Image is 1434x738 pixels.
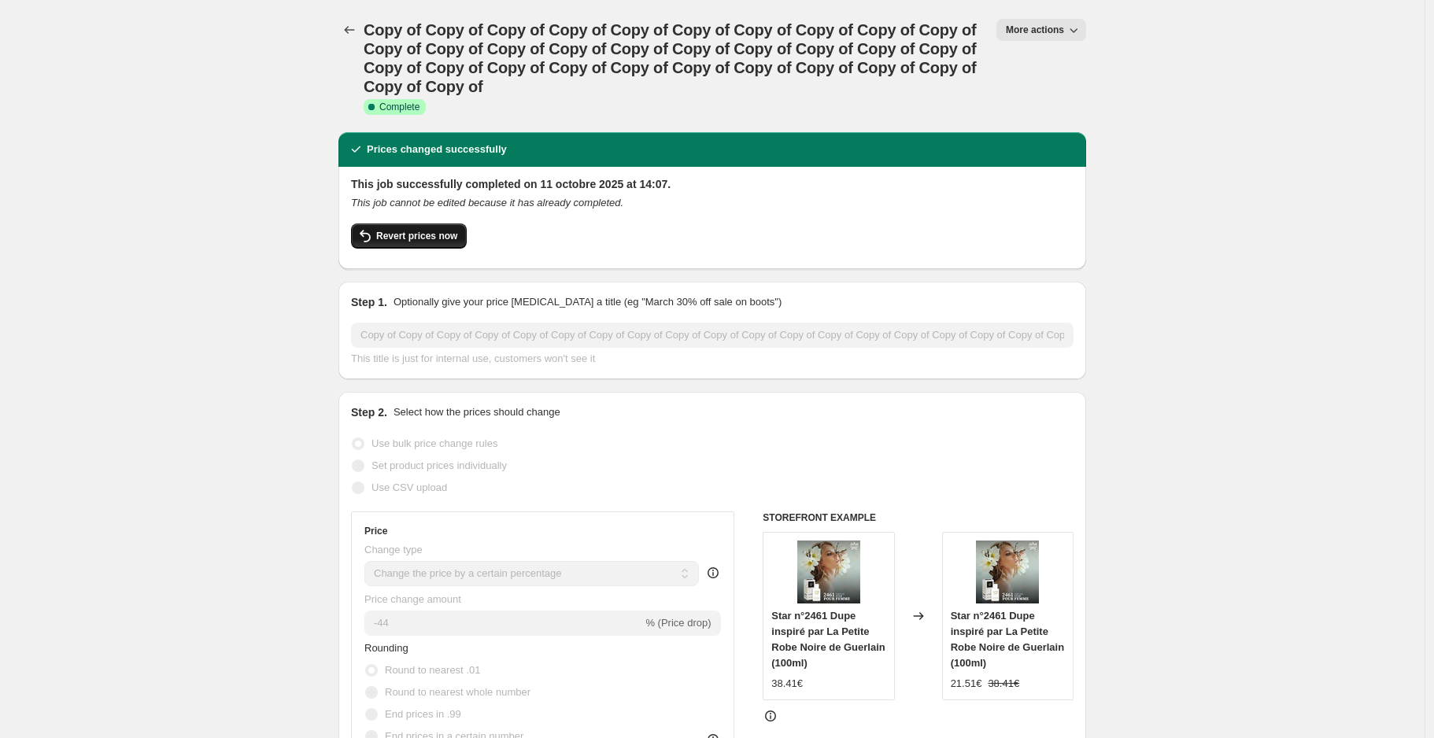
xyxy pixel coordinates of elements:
[351,176,1074,192] h2: This job successfully completed on 11 octobre 2025 at 14:07.
[351,352,595,364] span: This title is just for internal use, customers won't see it
[705,565,721,581] div: help
[771,610,885,669] span: Star n°2461 Dupe inspiré par La Petite Robe Noire de Guerlain (100ml)
[379,101,419,113] span: Complete
[367,142,507,157] h2: Prices changed successfully
[645,617,711,629] span: % (Price drop)
[351,323,1074,348] input: 30% off holiday sale
[364,544,423,555] span: Change type
[1006,24,1064,36] span: More actions
[364,21,977,95] span: Copy of Copy of Copy of Copy of Copy of Copy of Copy of Copy of Copy of Copy of Copy of Copy of C...
[351,223,467,249] button: Revert prices now
[385,664,480,676] span: Round to nearest .01
[376,230,457,242] span: Revert prices now
[951,676,982,692] div: 21.51€
[364,611,642,636] input: -15
[364,525,387,537] h3: Price
[338,19,360,41] button: Price change jobs
[988,676,1019,692] strike: 38.41€
[364,642,408,654] span: Rounding
[364,593,461,605] span: Price change amount
[371,482,447,493] span: Use CSV upload
[976,541,1039,603] img: parfums-dupes-8235209_80x.jpg
[394,404,560,420] p: Select how the prices should change
[351,404,387,420] h2: Step 2.
[351,197,623,208] i: This job cannot be edited because it has already completed.
[394,294,782,310] p: Optionally give your price [MEDICAL_DATA] a title (eg "March 30% off sale on boots")
[371,459,507,471] span: Set product prices individually
[351,294,387,310] h2: Step 1.
[385,708,461,720] span: End prices in .99
[763,511,1074,524] h6: STOREFRONT EXAMPLE
[771,676,803,692] div: 38.41€
[996,19,1086,41] button: More actions
[385,686,530,698] span: Round to nearest whole number
[951,610,1064,669] span: Star n°2461 Dupe inspiré par La Petite Robe Noire de Guerlain (100ml)
[797,541,860,603] img: parfums-dupes-8235209_80x.jpg
[371,437,497,449] span: Use bulk price change rules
